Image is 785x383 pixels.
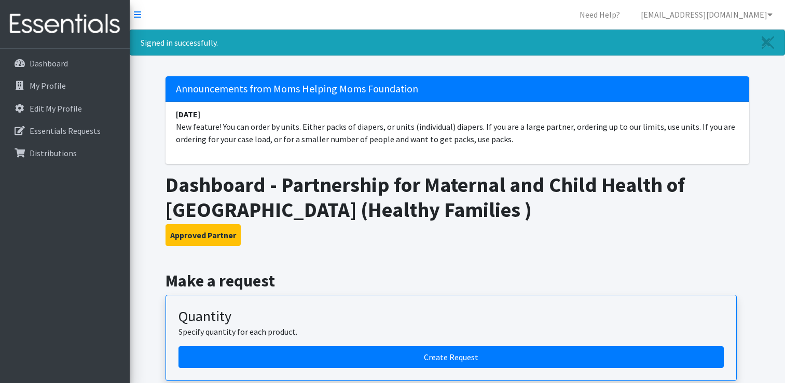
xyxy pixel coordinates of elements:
p: Essentials Requests [30,126,101,136]
p: Edit My Profile [30,103,82,114]
li: New feature! You can order by units. Either packs of diapers, or units (individual) diapers. If y... [166,102,749,152]
p: Specify quantity for each product. [178,325,724,338]
p: Distributions [30,148,77,158]
h1: Dashboard - Partnership for Maternal and Child Health of [GEOGRAPHIC_DATA] (Healthy Families ) [166,172,749,222]
a: Dashboard [4,53,126,74]
a: Need Help? [571,4,628,25]
strong: [DATE] [176,109,200,119]
button: Approved Partner [166,224,241,246]
img: HumanEssentials [4,7,126,42]
h5: Announcements from Moms Helping Moms Foundation [166,76,749,102]
a: Distributions [4,143,126,163]
h3: Quantity [178,308,724,325]
a: [EMAIL_ADDRESS][DOMAIN_NAME] [632,4,781,25]
a: Edit My Profile [4,98,126,119]
p: My Profile [30,80,66,91]
a: Close [751,30,784,55]
a: Create a request by quantity [178,346,724,368]
a: Essentials Requests [4,120,126,141]
p: Dashboard [30,58,68,69]
a: My Profile [4,75,126,96]
div: Signed in successfully. [130,30,785,56]
h2: Make a request [166,271,749,291]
